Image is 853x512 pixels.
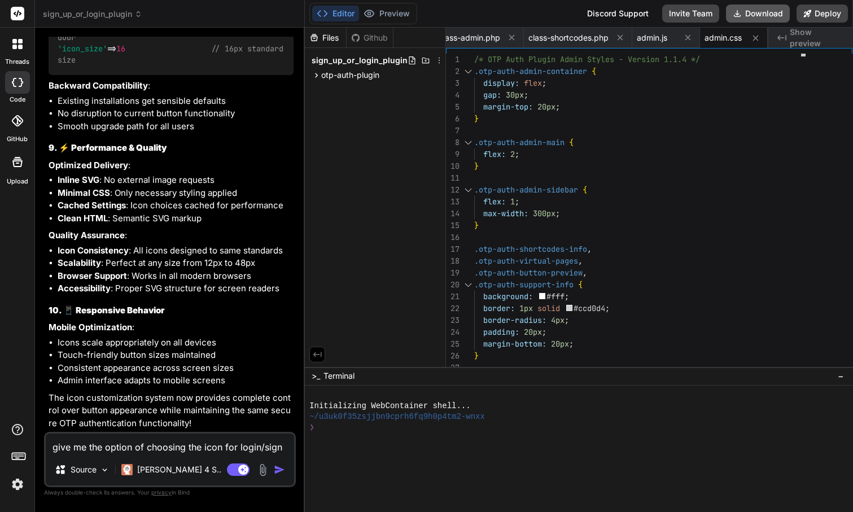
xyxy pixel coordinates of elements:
span: display: [483,78,519,88]
span: 'icon_size' [58,43,107,54]
img: Pick Models [100,465,110,475]
strong: Quality Assurance [49,230,125,240]
span: margin-top: [483,102,533,112]
div: 4 [446,89,460,101]
div: 22 [446,303,460,314]
span: 1px [519,303,533,313]
li: Admin interface adapts to mobile screens [58,374,294,387]
strong: Minimal CSS [58,187,110,198]
li: No disruption to current button functionality [58,107,294,120]
strong: Optimized Delivery [49,160,128,170]
div: 26 [446,350,460,362]
span: admin.css [705,32,742,43]
p: : [49,80,294,93]
span: Show preview [790,27,844,49]
span: 30px [506,90,524,100]
div: 12 [446,184,460,196]
span: // 16px standard size [58,43,288,65]
span: margin-bottom: [483,339,546,349]
li: : No external image requests [58,174,294,187]
span: 20px [524,327,542,337]
span: .otp-auth-admin-main [474,137,565,147]
span: .otp-auth-support-info [474,279,574,290]
span: { [578,279,583,290]
span: , [583,268,587,278]
span: admin.js [637,32,667,43]
p: Source [71,464,97,475]
p: : [49,321,294,334]
span: ; [565,315,569,325]
span: ❯ [309,422,314,433]
strong: Icon Consistency [58,245,129,256]
div: Discord Support [580,5,655,23]
button: Preview [359,6,414,21]
div: 20 [446,279,460,291]
p: Always double-check its answers. Your in Bind [44,487,296,498]
span: max-width: [483,208,528,218]
div: 18 [446,255,460,267]
span: flex: [483,196,506,207]
div: 9 [446,148,460,160]
div: 8 [446,137,460,148]
li: Consistent appearance across screen sizes [58,362,294,375]
span: 1 [510,196,515,207]
p: The icon customization system now provides complete control over button appearance while maintain... [49,392,294,430]
span: privacy [151,489,172,496]
span: { [592,66,596,76]
li: : Perfect at any size from 12px to 48px [58,257,294,270]
span: .otp-auth-admin-container [474,66,587,76]
span: border: [483,303,515,313]
strong: Browser Support [58,270,127,281]
span: } [474,113,479,124]
label: Upload [7,177,28,186]
span: ~/u3uk0f35zsjjbn9cprh6fq9h0p4tm2-wnxx [309,412,485,422]
span: background: [483,291,533,301]
span: /* OTP Auth Plugin Admin Styles - Version 1.1.4 */ [474,54,700,64]
span: .otp-auth-shortcodes-info [474,244,587,254]
span: ; [565,291,569,301]
span: 300px [533,208,555,218]
span: } [474,220,479,230]
span: Initializing WebContainer shell... [309,401,470,412]
div: 15 [446,220,460,231]
p: : [49,229,294,242]
span: otp-auth-plugin [321,69,379,81]
li: Icons scale appropriately on all devices [58,336,294,349]
li: : Semantic SVG markup [58,212,294,225]
span: .otp-auth-virtual-pages [474,256,578,266]
div: Click to collapse the range. [461,65,475,77]
li: Touch-friendly button sizes maintained [58,349,294,362]
strong: 10. 📱 Responsive Behavior [49,305,165,316]
div: 7 [446,125,460,137]
li: : Proper SVG structure for screen readers [58,282,294,295]
strong: Inline SVG [58,174,99,185]
div: 24 [446,326,460,338]
li: Existing installations get sensible defaults [58,95,294,108]
div: 14 [446,208,460,220]
strong: Cached Settings [58,200,126,211]
div: Github [347,32,393,43]
label: GitHub [7,134,28,144]
div: Click to collapse the range. [461,137,475,148]
span: #fff [546,291,565,301]
span: ; [605,303,610,313]
span: ; [555,208,560,218]
span: ; [555,102,560,112]
span: ; [515,196,519,207]
strong: Accessibility [58,283,111,294]
span: flex [524,78,542,88]
p: [PERSON_NAME] 4 S.. [137,464,221,475]
button: Deploy [797,5,848,23]
div: 2 [446,65,460,77]
div: 5 [446,101,460,113]
span: border-radius: [483,315,546,325]
span: 16 [116,43,125,54]
li: : Only necessary styling applied [58,187,294,200]
span: − [838,370,844,382]
button: Download [726,5,790,23]
span: 20px [551,339,569,349]
div: 21 [446,291,460,303]
div: 16 [446,231,460,243]
div: 25 [446,338,460,350]
div: Click to collapse the range. [461,279,475,291]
